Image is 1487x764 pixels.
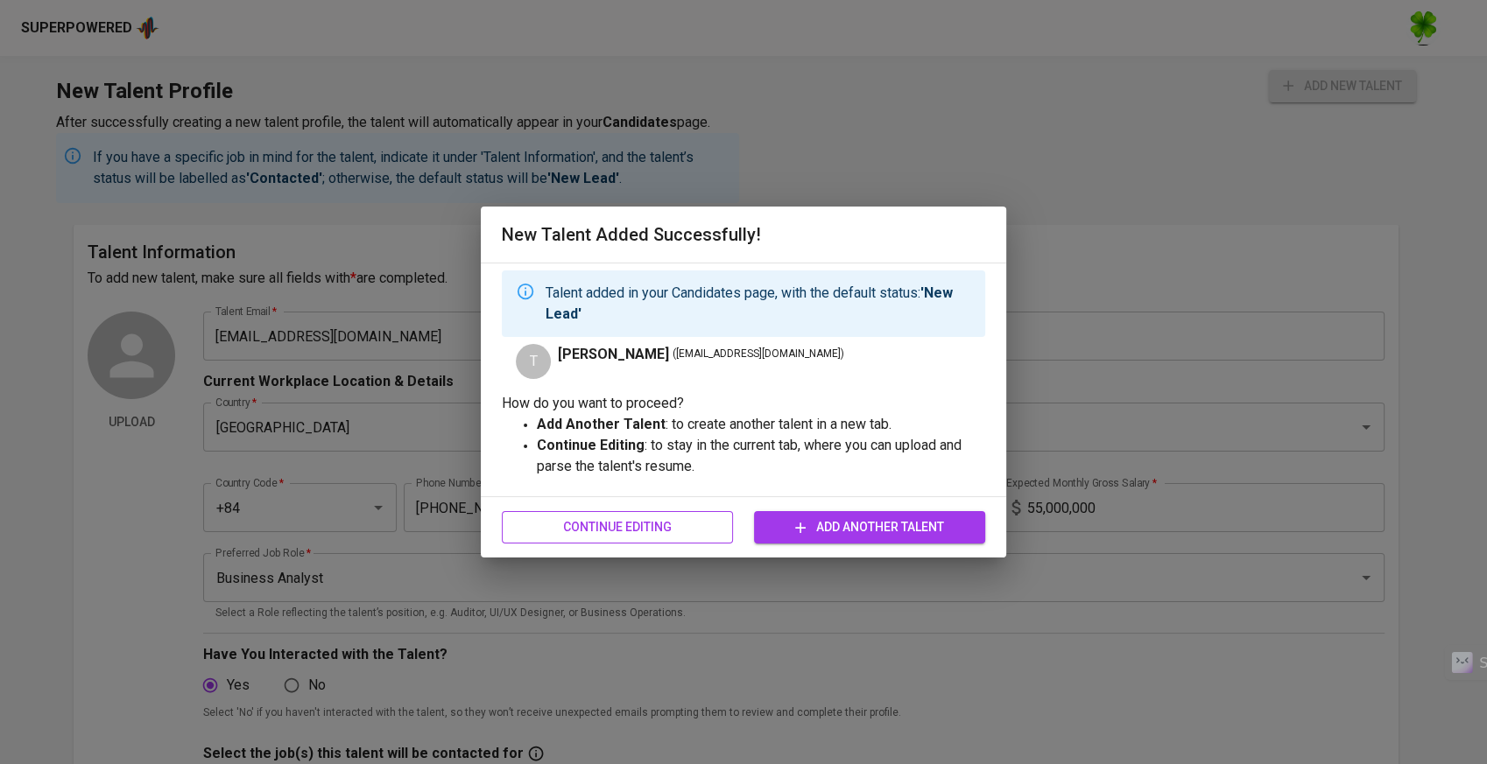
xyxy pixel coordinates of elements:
span: ( [EMAIL_ADDRESS][DOMAIN_NAME] ) [673,346,844,363]
button: Add Another Talent [754,511,985,543]
p: How do you want to proceed? [502,393,985,414]
p: : to create another talent in a new tab. [537,414,985,435]
p: Talent added in your Candidates page, with the default status: [546,283,971,325]
span: [PERSON_NAME] [558,344,669,365]
span: Add Another Talent [768,516,971,538]
strong: Add Another Talent [537,416,666,432]
div: T [516,344,551,379]
h6: New Talent Added Successfully! [502,221,985,249]
button: Continue Editing [502,511,733,543]
strong: Continue Editing [537,437,645,453]
span: Continue Editing [516,516,719,538]
p: : to stay in the current tab, where you can upload and parse the talent's resume. [537,435,985,477]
